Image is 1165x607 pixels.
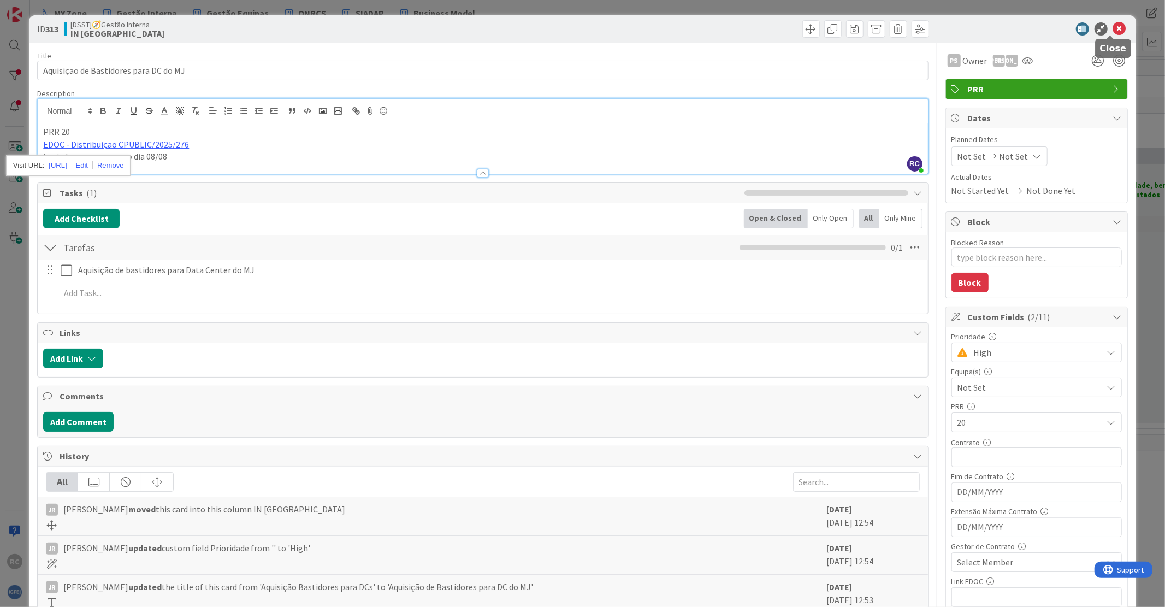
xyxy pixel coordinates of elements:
div: Gestor de Contrato [951,543,1122,550]
span: High [974,345,1097,360]
input: Search... [793,472,920,492]
p: PRR 20 [43,126,922,138]
button: Add Comment [43,412,114,432]
span: PRR [968,82,1108,96]
span: Description [37,89,75,98]
div: Link EDOC [951,577,1122,585]
span: Tasks [60,186,738,199]
span: Not Set [957,150,986,163]
span: Not Done Yet [1027,184,1076,197]
p: Enviado para aprovação dia 08/08 [43,150,922,163]
span: ID [37,22,58,36]
span: Not Started Yet [951,184,1009,197]
div: [PERSON_NAME] [1006,55,1018,67]
b: [DATE] [827,543,853,553]
span: [PERSON_NAME] this card into this column IN [GEOGRAPHIC_DATA] [63,503,345,516]
span: Owner [963,54,987,67]
div: Only Mine [879,209,922,228]
b: moved [128,504,156,515]
button: Add Link [43,349,103,368]
h5: Close [1100,43,1127,54]
label: Contrato [951,438,980,447]
span: Not Set [1000,150,1028,163]
div: Open & Closed [744,209,808,228]
b: [DATE] [827,504,853,515]
div: Extensão Máxima Contrato [951,508,1122,515]
span: Actual Dates [951,172,1122,183]
input: type card name here... [37,61,928,80]
input: Add Checklist... [60,238,305,257]
div: PS [948,54,961,67]
input: DD/MM/YYYY [957,483,1116,502]
div: JR [46,543,58,555]
div: PRR [951,403,1122,410]
div: Fim de Contrato [951,473,1122,480]
b: updated [128,581,162,592]
span: Links [60,326,908,339]
div: Only Open [808,209,854,228]
label: Title [37,51,51,61]
span: ( 2/11 ) [1028,311,1050,322]
a: EDOC - Distribuição CPUBLIC/2025/276 [43,139,189,150]
b: updated [128,543,162,553]
label: Blocked Reason [951,238,1004,247]
div: All [859,209,879,228]
span: [PERSON_NAME] the title of this card from 'Aquisição Bastidores para DCs' to 'Aquisição de Bastid... [63,580,533,593]
input: DD/MM/YYYY [957,518,1116,537]
span: Support [23,2,50,15]
div: [DATE] 12:54 [827,503,920,530]
b: 313 [45,23,58,34]
b: IN [GEOGRAPHIC_DATA] [70,29,164,38]
span: Planned Dates [951,134,1122,145]
span: Block [968,215,1108,228]
span: [DSST]🧭Gestão Interna [70,20,164,29]
div: [DATE] 12:54 [827,541,920,569]
span: Comments [60,390,908,403]
b: [DATE] [827,581,853,592]
span: Dates [968,111,1108,125]
span: Select Member [957,556,1014,569]
a: [URL] [49,158,67,173]
span: 0 / 1 [891,241,903,254]
div: Prioridade [951,333,1122,340]
div: JR [46,504,58,516]
span: Not Set [957,381,1103,394]
div: JR [46,581,58,593]
span: 20 [957,416,1103,429]
button: Block [951,273,989,292]
span: ( 1 ) [86,187,97,198]
span: Custom Fields [968,310,1108,323]
span: [PERSON_NAME] custom field Prioridade from '' to 'High' [63,541,310,555]
div: Equipa(s) [951,368,1122,375]
span: History [60,450,908,463]
div: All [46,473,78,491]
p: Aquisição de bastidores para Data Center do MJ [78,264,920,276]
button: Add Checklist [43,209,120,228]
span: RC [907,156,922,172]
